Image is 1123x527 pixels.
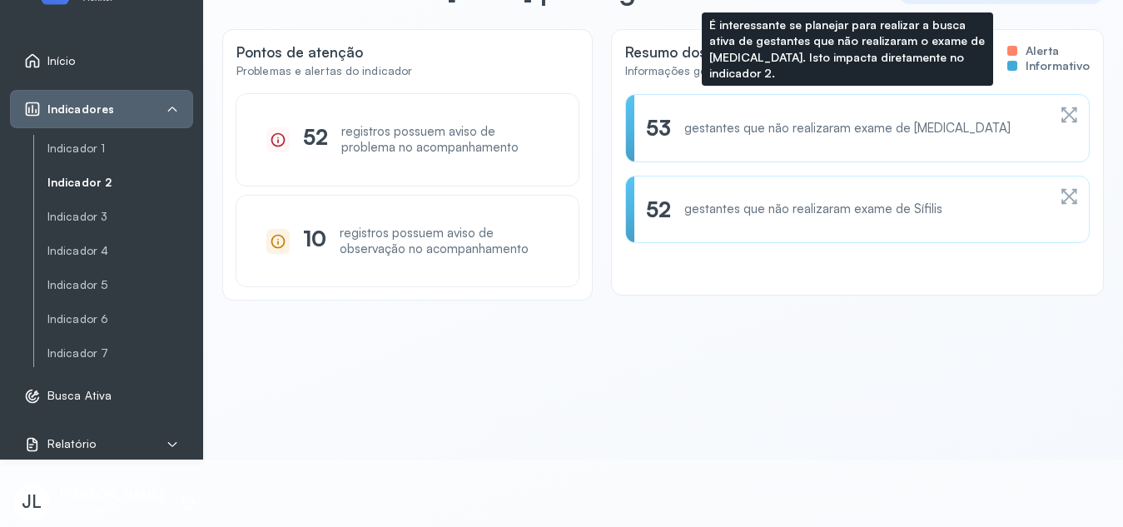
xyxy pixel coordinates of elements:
[22,490,42,512] span: JL
[24,388,179,405] a: Busca Ativa
[47,275,193,296] a: Indicador 5
[47,312,193,326] a: Indicador 6
[625,64,917,78] div: Informações gerais sobre os indivíduos acompanhados
[684,201,942,217] div: gestantes que não realizaram exame de Sífilis
[303,124,328,156] div: 52
[47,176,193,190] a: Indicador 2
[47,172,193,193] a: Indicador 2
[47,102,114,117] span: Indicadores
[646,196,671,222] div: 52
[625,43,917,61] div: Resumo dos indivíduos
[47,309,193,330] a: Indicador 6
[47,138,193,159] a: Indicador 1
[341,124,548,156] div: registros possuem aviso de problema no acompanhamento
[1026,43,1059,58] span: Alerta
[47,142,193,156] a: Indicador 1
[47,278,193,292] a: Indicador 5
[60,487,164,503] p: [PERSON_NAME]
[303,226,326,257] div: 10
[47,437,96,451] span: Relatório
[646,115,671,141] div: 53
[47,54,76,68] span: Início
[47,210,193,224] a: Indicador 3
[684,121,1011,137] div: gestantes que não realizaram exame de [MEDICAL_DATA]
[47,241,193,261] a: Indicador 4
[1026,58,1090,73] span: Informativo
[47,206,193,227] a: Indicador 3
[60,502,164,516] p: Enfermeiro
[236,43,412,61] div: Pontos de atenção
[340,226,548,257] div: registros possuem aviso de observação no acompanhamento
[47,389,112,403] span: Busca Ativa
[47,343,193,364] a: Indicador 7
[47,346,193,360] a: Indicador 7
[47,244,193,258] a: Indicador 4
[24,52,179,69] a: Início
[236,43,579,94] div: Pontos de atenção
[236,64,412,78] div: Problemas e alertas do indicador
[625,43,1090,94] div: Resumo dos indivíduos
